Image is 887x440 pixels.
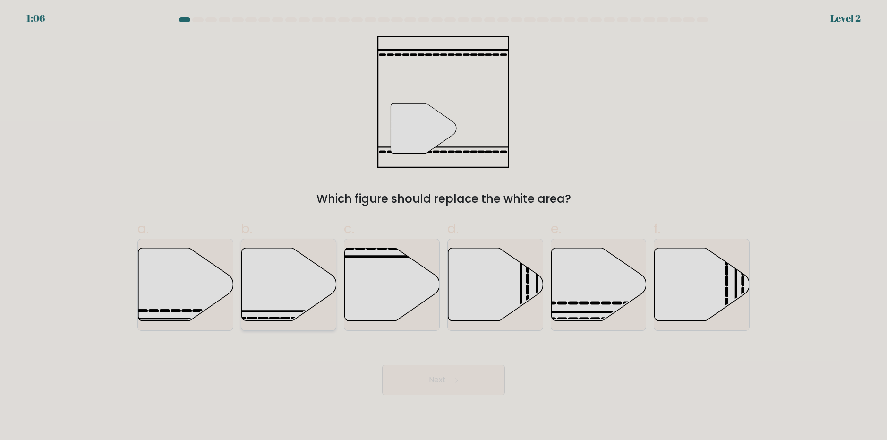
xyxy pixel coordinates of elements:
g: " [391,103,457,153]
div: Level 2 [830,11,861,26]
span: a. [137,219,149,238]
span: d. [447,219,459,238]
span: b. [241,219,252,238]
span: e. [551,219,561,238]
div: 1:06 [26,11,45,26]
span: f. [654,219,660,238]
span: c. [344,219,354,238]
div: Which figure should replace the white area? [143,190,744,207]
button: Next [382,365,505,395]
